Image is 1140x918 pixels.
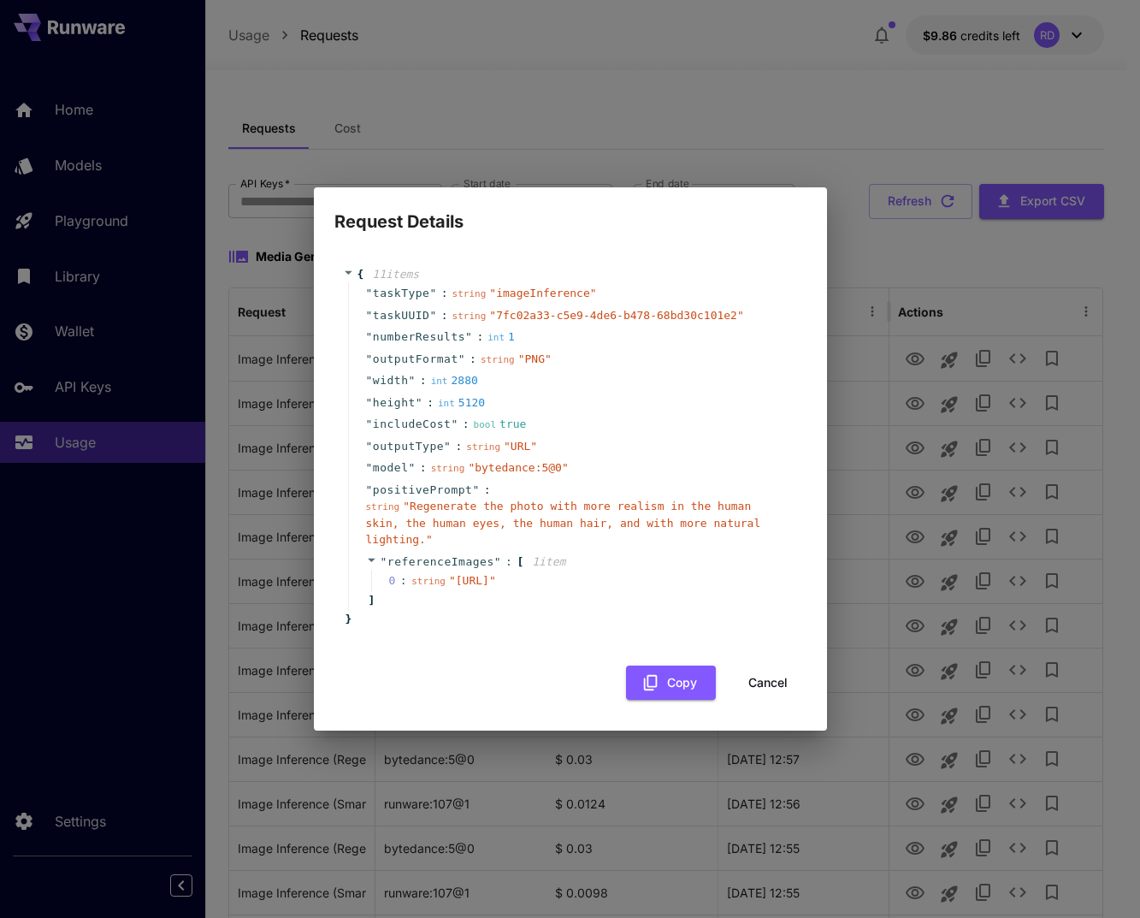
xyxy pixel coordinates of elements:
[494,555,501,568] span: "
[463,416,470,433] span: :
[468,461,568,474] span: " bytedance:5@0 "
[441,285,448,302] span: :
[373,285,430,302] span: taskType
[420,372,427,389] span: :
[626,666,716,701] button: Copy
[452,311,487,322] span: string
[438,398,455,409] span: int
[366,287,373,299] span: "
[441,307,448,324] span: :
[373,482,473,499] span: positivePrompt
[476,329,483,346] span: :
[481,354,515,365] span: string
[314,187,827,235] h2: Request Details
[411,576,446,587] span: string
[451,418,458,430] span: "
[452,288,487,299] span: string
[429,309,436,322] span: "
[366,461,373,474] span: "
[373,372,409,389] span: width
[408,374,415,387] span: "
[373,351,458,368] span: outputFormat
[505,554,512,571] span: :
[489,309,743,322] span: " 7fc02a33-c5e9-4de6-b478-68bd30c101e2 "
[420,459,427,477] span: :
[474,419,497,430] span: bool
[366,500,761,546] span: " Regenerate the photo with more realism in the human skin, the human eyes, the human hair, and w...
[373,438,444,455] span: outputType
[458,352,465,365] span: "
[387,555,494,568] span: referenceImages
[474,416,527,433] div: true
[373,394,416,412] span: height
[431,376,448,387] span: int
[408,461,415,474] span: "
[431,372,478,389] div: 2880
[484,482,491,499] span: :
[366,440,373,453] span: "
[466,441,500,453] span: string
[400,572,407,589] div: :
[470,351,476,368] span: :
[465,330,472,343] span: "
[429,287,436,299] span: "
[444,440,451,453] span: "
[517,554,523,571] span: [
[366,592,375,609] span: ]
[373,459,409,477] span: model
[357,266,364,283] span: {
[455,438,462,455] span: :
[366,330,373,343] span: "
[366,418,373,430] span: "
[449,574,496,587] span: " [URL] "
[381,555,387,568] span: "
[373,416,452,433] span: includeCost
[416,396,422,409] span: "
[366,352,373,365] span: "
[373,307,430,324] span: taskUUID
[366,374,373,387] span: "
[438,394,485,412] div: 5120
[518,352,552,365] span: " PNG "
[487,332,505,343] span: int
[487,329,515,346] div: 1
[372,268,419,281] span: 11 item s
[532,555,565,568] span: 1 item
[373,329,465,346] span: numberResults
[366,501,400,512] span: string
[366,309,373,322] span: "
[504,440,537,453] span: " URL "
[343,611,352,628] span: }
[431,463,465,474] span: string
[729,666,806,701] button: Cancel
[389,572,412,589] span: 0
[366,483,373,496] span: "
[472,483,479,496] span: "
[427,394,434,412] span: :
[489,287,596,299] span: " imageInference "
[366,396,373,409] span: "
